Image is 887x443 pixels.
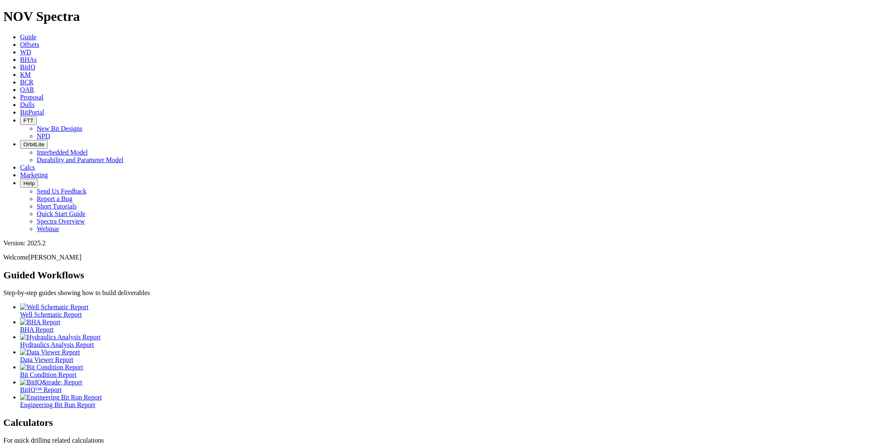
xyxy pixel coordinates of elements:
button: OrbitLite [20,140,48,149]
a: Guide [20,33,36,41]
a: Send Us Feedback [37,188,86,195]
span: Help [23,180,35,186]
span: FTT [23,117,33,124]
span: Data Viewer Report [20,356,73,363]
a: Engineering Bit Run Report Engineering Bit Run Report [20,394,884,408]
a: BHA Report BHA Report [20,318,884,333]
a: BHAs [20,56,37,63]
img: Engineering Bit Run Report [20,394,102,401]
a: BitPortal [20,109,44,116]
a: Well Schematic Report Well Schematic Report [20,303,884,318]
a: Offsets [20,41,39,48]
a: Dulls [20,101,35,108]
span: [PERSON_NAME] [28,254,81,261]
a: KM [20,71,31,78]
a: Calcs [20,164,35,171]
a: Bit Condition Report Bit Condition Report [20,364,884,378]
span: Hydraulics Analysis Report [20,341,94,348]
a: New Bit Designs [37,125,82,132]
img: BHA Report [20,318,60,326]
a: OAR [20,86,34,93]
img: Bit Condition Report [20,364,83,371]
img: Hydraulics Analysis Report [20,334,101,341]
button: Help [20,179,38,188]
span: Engineering Bit Run Report [20,401,95,408]
span: BHA Report [20,326,53,333]
a: WD [20,48,31,56]
a: Marketing [20,171,48,178]
span: BitIQ™ Report [20,386,62,393]
p: Step-by-step guides showing how to build deliverables [3,289,884,297]
a: Spectra Overview [37,218,85,225]
a: Proposal [20,94,43,101]
a: Webinar [37,225,59,232]
a: BCR [20,79,33,86]
a: Data Viewer Report Data Viewer Report [20,349,884,363]
div: Version: 2025.2 [3,239,884,247]
a: Durability and Parameter Model [37,156,124,163]
img: Well Schematic Report [20,303,89,311]
span: Bit Condition Report [20,371,76,378]
a: NPD [37,132,50,140]
a: Report a Bug [37,195,72,202]
button: FTT [20,116,37,125]
a: BitIQ [20,64,35,71]
a: BitIQ&trade; Report BitIQ™ Report [20,379,884,393]
span: OrbitLite [23,141,44,148]
h1: NOV Spectra [3,9,884,24]
a: Interbedded Model [37,149,88,156]
p: Welcome [3,254,884,261]
img: Data Viewer Report [20,349,80,356]
a: Hydraulics Analysis Report Hydraulics Analysis Report [20,334,884,348]
img: BitIQ&trade; Report [20,379,82,386]
a: Quick Start Guide [37,210,85,217]
h2: Guided Workflows [3,270,884,281]
span: Well Schematic Report [20,311,82,318]
a: Short Tutorials [37,203,77,210]
h2: Calculators [3,417,884,428]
